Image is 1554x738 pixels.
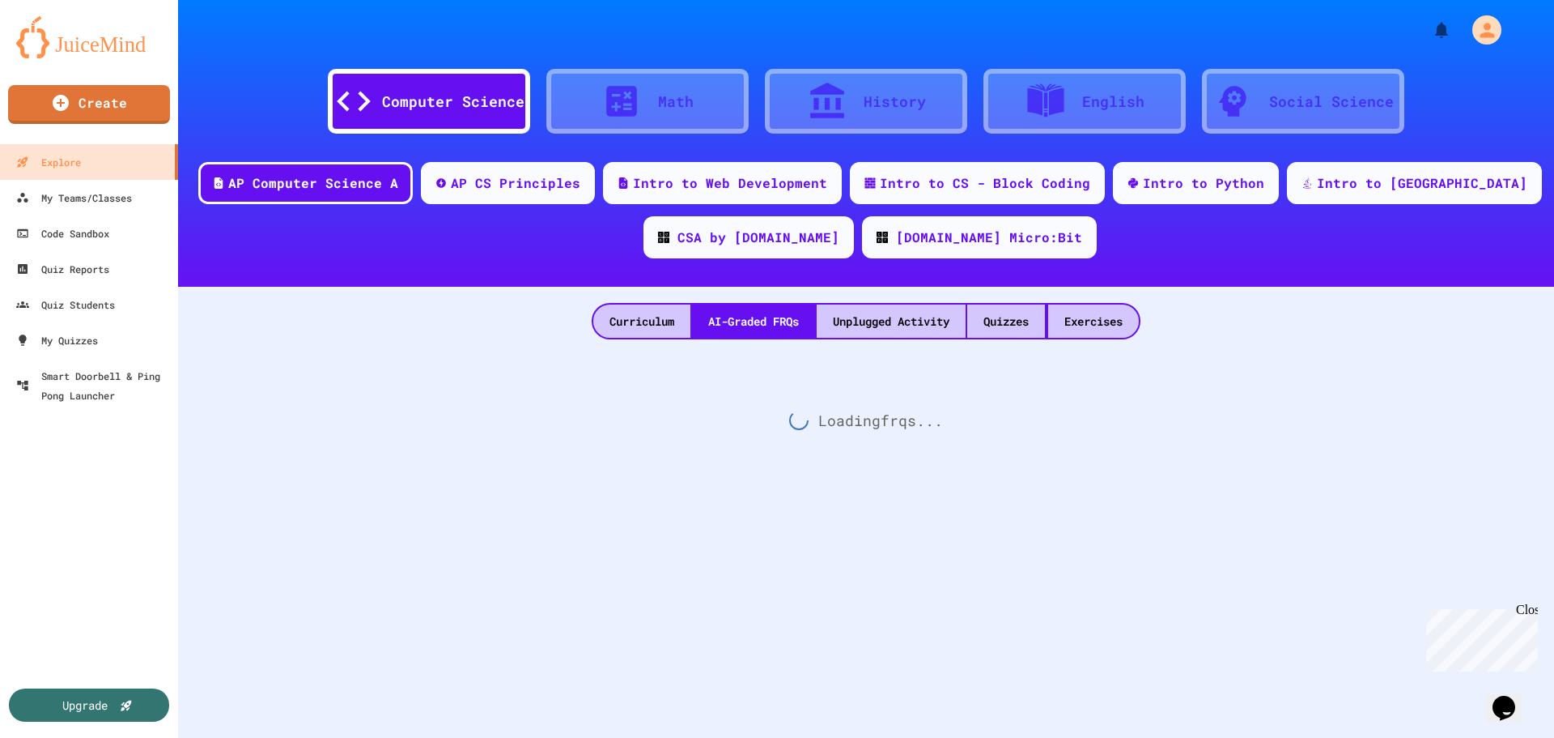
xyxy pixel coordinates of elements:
div: [DOMAIN_NAME] Micro:Bit [896,228,1082,247]
div: AP Computer Science A [228,173,398,193]
img: CODE_logo_RGB.png [658,232,669,243]
div: Quiz Reports [16,259,109,279]
div: Intro to Web Development [633,173,827,193]
div: My Notifications [1402,16,1455,44]
div: Smart Doorbell & Ping Pong Launcher [16,366,172,405]
img: logo-orange.svg [16,16,162,58]
div: Explore [16,152,81,172]
div: Curriculum [593,305,690,338]
div: AP CS Principles [451,173,580,193]
div: Intro to Python [1143,173,1264,193]
iframe: chat widget [1486,673,1538,722]
div: Unplugged Activity [817,305,966,338]
div: English [1082,91,1144,113]
div: My Account [1455,11,1505,49]
div: Computer Science [382,91,524,113]
div: My Quizzes [16,331,98,350]
div: Upgrade [62,697,108,714]
div: Math [658,91,694,113]
div: AI-Graded FRQs [692,305,815,338]
div: My Teams/Classes [16,188,132,207]
div: History [864,91,926,113]
div: Chat with us now!Close [6,6,112,103]
a: Create [8,85,170,124]
div: Code Sandbox [16,224,109,243]
div: Exercises [1048,305,1139,338]
div: Intro to CS - Block Coding [880,173,1090,193]
div: Loading frq s... [178,339,1554,501]
div: Social Science [1269,91,1394,113]
div: Intro to [GEOGRAPHIC_DATA] [1317,173,1527,193]
div: CSA by [DOMAIN_NAME] [677,228,839,247]
div: Quiz Students [16,295,115,314]
iframe: chat widget [1420,603,1538,672]
img: CODE_logo_RGB.png [877,232,888,243]
div: Quizzes [967,305,1045,338]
